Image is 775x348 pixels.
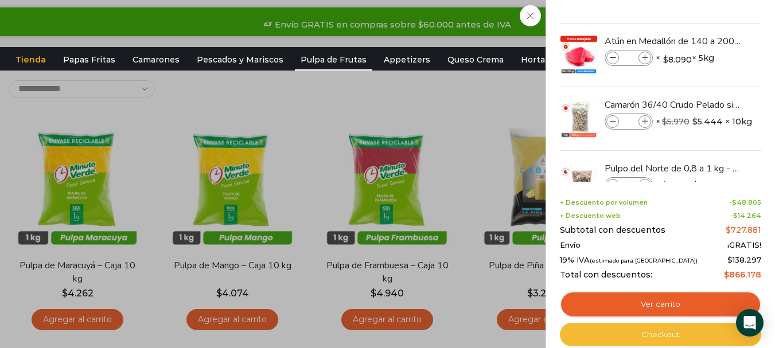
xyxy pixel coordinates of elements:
span: $ [733,212,738,220]
span: Total con descuentos: [560,270,652,280]
bdi: 8.090 [663,54,692,65]
a: Camarones [127,49,185,71]
span: $ [726,225,731,235]
span: 19% IVA [560,256,698,265]
a: Pulpo del Norte de 0,8 a 1 kg - Super Prime - Caja 15 kg [605,162,741,175]
input: Product quantity [620,115,637,128]
span: 138.297 [727,255,761,264]
small: (estimado para [GEOGRAPHIC_DATA]) [590,257,698,264]
span: Subtotal con descuentos [560,225,665,235]
span: × × 5kg [656,50,714,66]
a: Appetizers [378,49,436,71]
bdi: 866.178 [724,269,761,280]
a: Camarón 36/40 Crudo Pelado sin Vena - Bronze - Caja 10 kg [605,99,741,111]
input: Product quantity [620,52,637,64]
span: $ [692,116,698,127]
span: × × 15kg [656,177,747,193]
bdi: 5.970 [662,116,690,127]
a: Checkout [560,323,761,347]
span: × × 10kg [656,114,752,130]
a: Ver carrito [560,291,761,318]
bdi: 48.805 [732,198,761,206]
span: - [730,212,761,220]
span: $ [663,54,668,65]
div: Open Intercom Messenger [736,309,764,337]
span: $ [732,198,737,206]
span: $ [724,269,729,280]
bdi: 9.890 [662,180,690,190]
a: Tienda [10,49,52,71]
span: $ [662,116,667,127]
a: Pescados y Mariscos [191,49,289,71]
bdi: 9.018 [693,179,719,191]
span: ¡GRATIS! [727,241,761,250]
a: Pulpa de Frutas [295,49,372,71]
a: Papas Fritas [57,49,121,71]
input: Product quantity [620,179,637,191]
span: $ [727,255,733,264]
bdi: 14.264 [733,212,761,220]
span: + Descuento web [560,212,621,220]
bdi: 5.444 [692,116,723,127]
span: - [729,199,761,206]
span: $ [662,180,667,190]
span: + Descuento por volumen [560,199,648,206]
a: Atún en Medallón de 140 a 200 g - Caja 5 kg [605,35,741,48]
a: Hortalizas [515,49,569,71]
a: Queso Crema [442,49,509,71]
span: $ [693,179,698,191]
bdi: 727.881 [726,225,761,235]
span: Envío [560,241,581,250]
